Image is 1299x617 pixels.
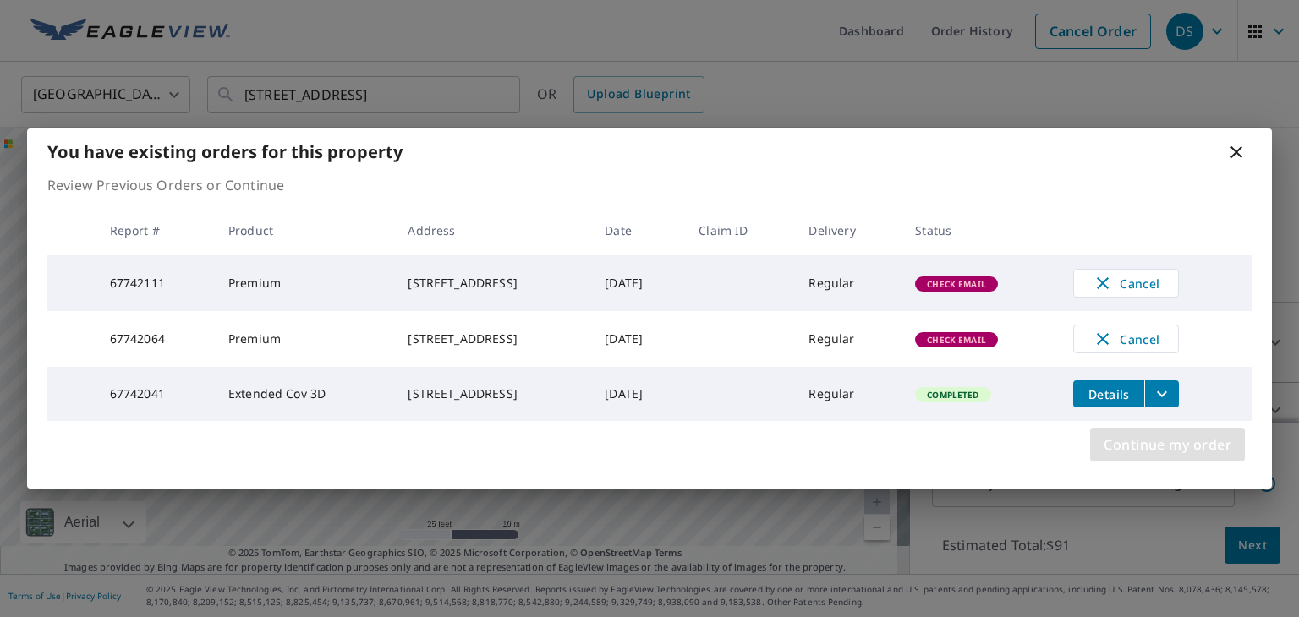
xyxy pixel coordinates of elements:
td: Regular [795,255,902,311]
button: Cancel [1073,269,1179,298]
td: 67742041 [96,367,215,421]
td: Regular [795,367,902,421]
button: Cancel [1073,325,1179,353]
th: Product [215,205,394,255]
button: Continue my order [1090,428,1245,461]
p: Review Previous Orders or Continue [47,175,1252,195]
td: 67742064 [96,311,215,367]
div: [STREET_ADDRESS] [408,330,578,347]
span: Completed [917,389,989,401]
td: Extended Cov 3D [215,367,394,421]
div: [STREET_ADDRESS] [408,385,578,402]
button: detailsBtn-67742041 [1073,380,1144,407]
b: You have existing orders for this property [47,140,403,163]
td: Regular [795,311,902,367]
button: filesDropdownBtn-67742041 [1144,380,1179,407]
th: Date [591,205,685,255]
th: Claim ID [685,205,795,255]
span: Cancel [1091,329,1161,349]
span: Continue my order [1104,433,1231,456]
td: Premium [215,311,394,367]
td: Premium [215,255,394,311]
span: Details [1083,386,1134,402]
td: [DATE] [591,311,685,367]
span: Check Email [917,334,996,346]
span: Cancel [1091,273,1161,293]
th: Status [902,205,1060,255]
td: [DATE] [591,367,685,421]
div: [STREET_ADDRESS] [408,275,578,292]
th: Delivery [795,205,902,255]
td: 67742111 [96,255,215,311]
th: Address [394,205,591,255]
td: [DATE] [591,255,685,311]
th: Report # [96,205,215,255]
span: Check Email [917,278,996,290]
